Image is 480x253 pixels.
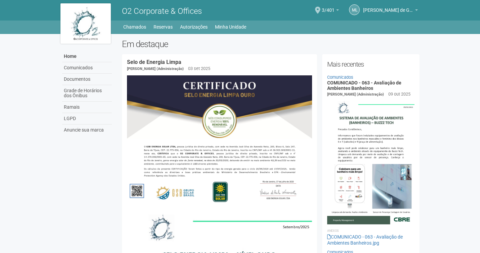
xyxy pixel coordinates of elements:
[62,124,112,136] a: Anuncie sua marca
[322,8,339,14] a: 3/401
[127,67,184,71] span: [PERSON_NAME] (Administração)
[215,22,246,32] a: Minha Unidade
[127,59,181,65] a: Selo de Energia Limpa
[154,22,173,32] a: Reservas
[123,22,146,32] a: Chamados
[122,39,420,49] h2: Em destaque
[62,74,112,85] a: Documentos
[327,234,403,246] a: COMUNICADO - 063 - Avaliação de Ambientes Banheiros.jpg
[327,98,415,224] img: COMUNICADO%20-%20063%20-%20Avalia%C3%A7%C3%A3o%20de%20Ambientes%20Banheiros.jpg
[60,3,111,44] img: logo.jpg
[363,1,413,13] span: Michele Lima de Gondra
[327,80,401,91] a: COMUNICADO - 063 - Avaliação de Ambientes Banheiros
[62,51,112,62] a: Home
[322,1,335,13] span: 3/401
[62,62,112,74] a: Comunicados
[62,113,112,124] a: LGPD
[349,4,360,15] a: ML
[388,91,410,97] div: 09 out 2025
[188,66,210,72] div: 03 set 2025
[127,75,312,207] img: COMUNICADO%20-%20054%20-%20Selo%20de%20Energia%20Limpa%20-%20P%C3%A1g.%202.jpg
[327,228,415,234] li: Anexos
[62,102,112,113] a: Ramais
[327,75,353,80] a: Comunicados
[363,8,418,14] a: [PERSON_NAME] de Gondra
[62,85,112,102] a: Grade de Horários dos Ônibus
[122,6,202,16] span: O2 Corporate & Offices
[327,92,384,97] span: [PERSON_NAME] (Administração)
[327,59,415,69] h2: Mais recentes
[180,22,208,32] a: Autorizações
